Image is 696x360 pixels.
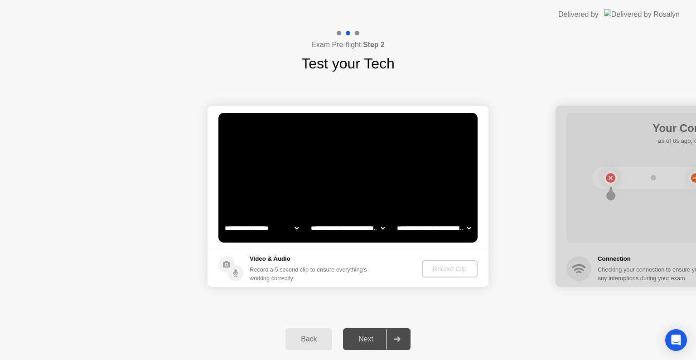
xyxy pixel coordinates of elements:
[301,53,395,74] h1: Test your Tech
[343,328,411,350] button: Next
[250,254,371,263] h5: Video & Audio
[665,329,687,351] div: Open Intercom Messenger
[346,335,386,343] div: Next
[309,219,387,237] select: Available speakers
[285,328,332,350] button: Back
[223,219,300,237] select: Available cameras
[425,265,474,272] div: Record Clip
[250,265,371,282] div: Record a 5 second clip to ensure everything’s working correctly
[395,219,473,237] select: Available microphones
[363,41,385,49] b: Step 2
[422,260,478,277] button: Record Clip
[311,39,385,50] h4: Exam Pre-flight:
[288,335,329,343] div: Back
[558,9,599,20] div: Delivered by
[604,9,680,19] img: Delivered by Rosalyn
